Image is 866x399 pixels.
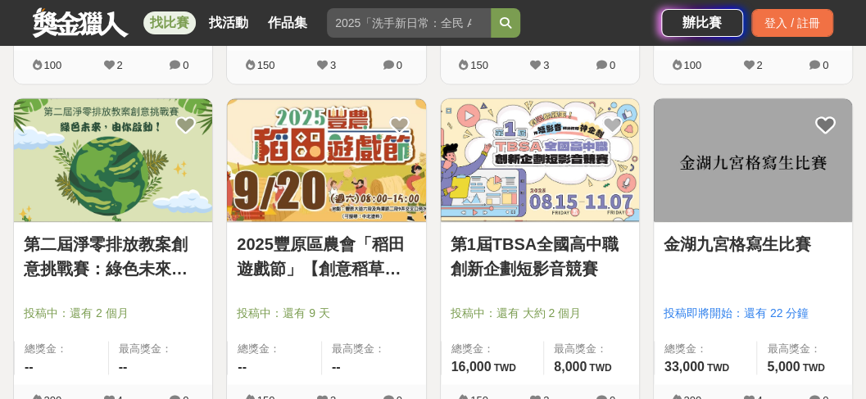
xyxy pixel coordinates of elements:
div: 登入 / 註冊 [751,9,833,37]
span: TWD [493,361,515,373]
span: 0 [397,59,402,71]
span: 2 [756,59,762,71]
span: 投稿即將開始：還有 22 分鐘 [664,305,842,322]
span: -- [238,359,247,373]
a: 辦比賽 [661,9,743,37]
span: 16,000 [451,359,492,373]
span: 最高獎金： [332,341,416,357]
a: Cover Image [14,98,212,222]
img: Cover Image [654,98,852,221]
span: 150 [257,59,275,71]
span: 投稿中：還有 2 個月 [24,305,202,322]
span: 總獎金： [25,341,98,357]
span: 最高獎金： [767,341,842,357]
span: -- [25,359,34,373]
a: 第1屆TBSA全國高中職創新企劃短影音競賽 [451,232,629,281]
span: -- [119,359,128,373]
a: Cover Image [654,98,852,222]
span: TWD [707,361,729,373]
span: 總獎金： [451,341,534,357]
a: 第二屆淨零排放教案創意挑戰賽：綠色未來，由你啟動！ [24,232,202,281]
span: -- [332,359,341,373]
img: Cover Image [441,98,639,221]
span: 0 [610,59,615,71]
span: 8,000 [554,359,587,373]
span: 33,000 [664,359,705,373]
span: 0 [823,59,828,71]
span: TWD [802,361,824,373]
span: 0 [183,59,188,71]
span: 投稿中：還有 9 天 [237,305,415,322]
span: TWD [589,361,611,373]
a: Cover Image [441,98,639,222]
span: 3 [330,59,336,71]
input: 2025「洗手新日常：全民 ALL IN」洗手歌全台徵選 [327,8,491,38]
span: 總獎金： [664,341,747,357]
a: 金湖九宮格寫生比賽 [664,232,842,256]
a: 2025豐原區農會「稻田遊戲節」【創意稻草人競賽】 [237,232,415,281]
span: 最高獎金： [119,341,203,357]
img: Cover Image [14,98,212,221]
span: 100 [44,59,62,71]
a: 找比賽 [143,11,196,34]
a: 找活動 [202,11,255,34]
span: 投稿中：還有 大約 2 個月 [451,305,629,322]
span: 3 [543,59,549,71]
a: Cover Image [227,98,425,222]
span: 最高獎金： [554,341,629,357]
span: 5,000 [767,359,800,373]
a: 作品集 [261,11,314,34]
span: 100 [683,59,701,71]
span: 150 [470,59,488,71]
span: 總獎金： [238,341,311,357]
span: 2 [117,59,123,71]
img: Cover Image [227,98,425,221]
